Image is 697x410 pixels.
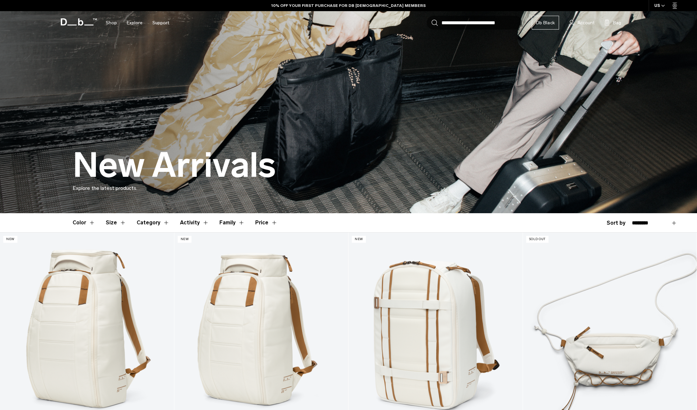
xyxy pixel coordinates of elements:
[178,236,192,243] p: New
[604,19,621,27] button: Bag
[180,213,209,232] button: Toggle Filter
[352,236,366,243] p: New
[255,213,278,232] button: Toggle Price
[73,184,624,192] p: Explore the latest products.
[526,236,549,243] p: Sold Out
[73,213,95,232] button: Toggle Filter
[127,11,143,34] a: Explore
[101,11,174,34] nav: Main Navigation
[152,11,169,34] a: Support
[613,19,621,26] span: Bag
[569,19,595,27] a: Account
[3,236,17,243] p: New
[137,213,169,232] button: Toggle Filter
[532,16,559,30] a: Db Black
[106,11,117,34] a: Shop
[106,213,126,232] button: Toggle Filter
[577,19,595,26] span: Account
[219,213,245,232] button: Toggle Filter
[271,3,426,9] a: 10% OFF YOUR FIRST PURCHASE FOR DB [DEMOGRAPHIC_DATA] MEMBERS
[73,146,276,184] h1: New Arrivals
